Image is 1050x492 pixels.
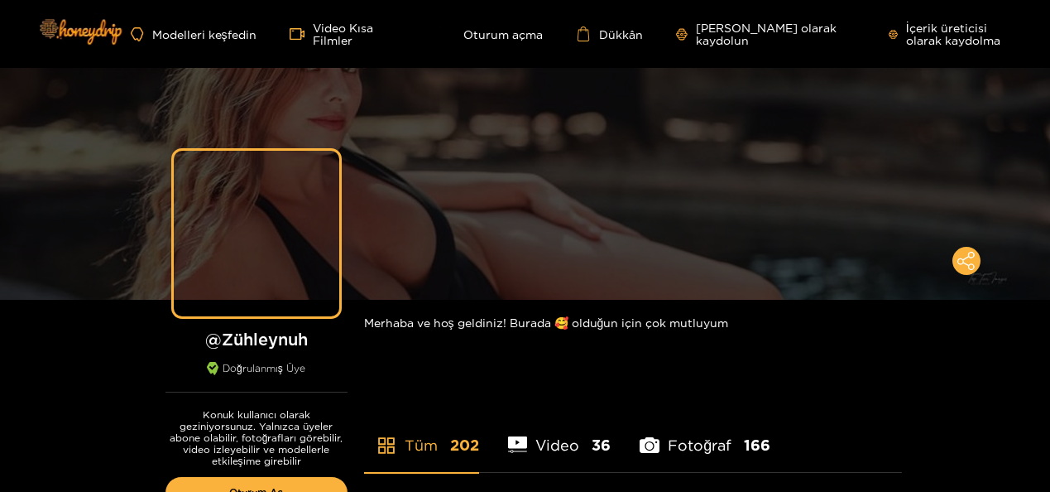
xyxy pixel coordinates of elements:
[463,28,543,41] font: Oturum açma
[376,436,396,456] span: uygulama mağazası
[592,435,611,456] span: 36
[165,409,348,467] p: Konuk kullanıcı olarak geziniyorsunuz. Yalnızca üyeler abone olabilir, fotoğrafları görebilir, vi...
[535,435,579,456] font: Video
[599,28,643,41] font: Dükkân
[576,27,643,41] a: Dükkân
[696,22,856,46] font: [PERSON_NAME] olarak kaydolun
[744,435,770,456] span: 166
[440,27,543,41] a: Oturum açma
[222,330,308,348] font: Zühleynuh
[165,329,348,350] h1: @
[450,435,479,456] span: 202
[906,22,1022,46] font: İçerik üreticisi olarak kaydolma
[131,27,256,41] a: Modelleri keşfedin
[152,28,257,41] font: Modelleri keşfedin
[223,363,305,374] font: Doğrulanmış Üye
[290,22,408,46] a: Video Kısa Filmler
[405,435,438,456] font: Tüm
[364,300,902,345] div: Merhaba ve hoş geldiniz! Burada 🥰 olduğun için çok mutluyum
[313,22,408,46] font: Video Kısa Filmler
[290,27,313,41] span: video kamera
[889,22,1022,46] a: İçerik üreticisi olarak kaydolma
[668,435,731,456] font: Fotoğraf
[676,22,856,46] a: [PERSON_NAME] olarak kaydolun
